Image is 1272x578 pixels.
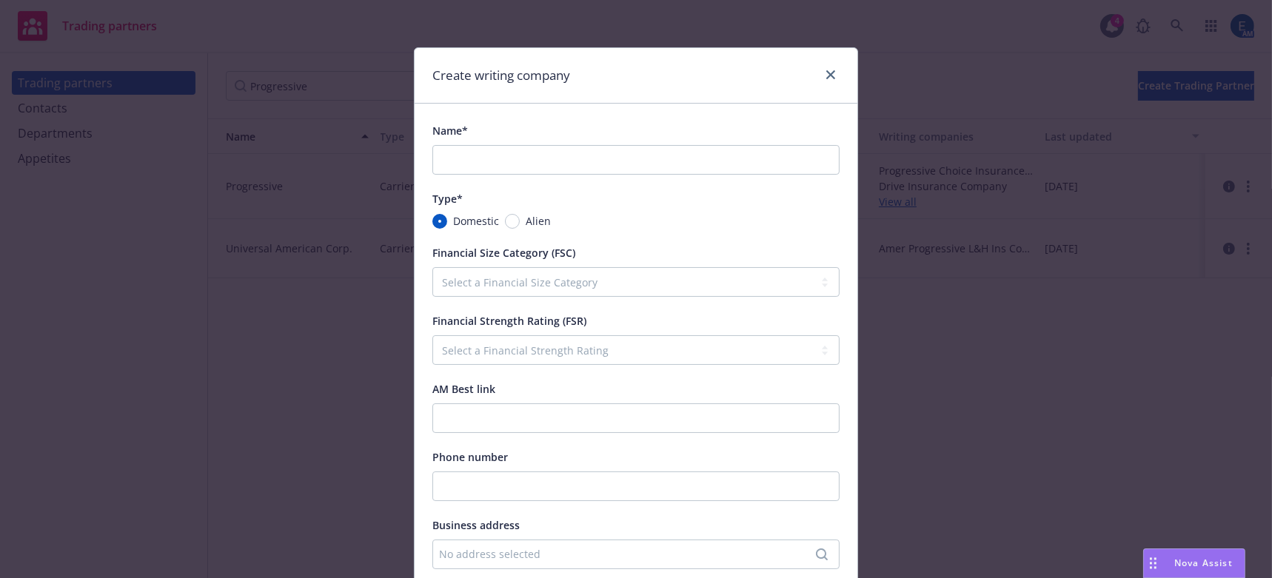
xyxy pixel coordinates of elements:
[432,540,840,569] button: No address selected
[432,214,447,229] input: Domestic
[439,546,818,562] div: No address selected
[1144,549,1162,577] div: Drag to move
[453,213,499,229] span: Domestic
[822,66,840,84] a: close
[1174,557,1233,569] span: Nova Assist
[432,246,575,260] span: Financial Size Category (FSC)
[432,314,586,328] span: Financial Strength Rating (FSR)
[526,213,551,229] span: Alien
[432,382,495,396] span: AM Best link
[432,66,570,85] h1: Create writing company
[432,450,508,464] span: Phone number
[1143,548,1245,578] button: Nova Assist
[432,124,468,138] span: Name*
[505,214,520,229] input: Alien
[432,192,463,206] span: Type*
[816,548,828,560] svg: Search
[432,518,520,532] span: Business address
